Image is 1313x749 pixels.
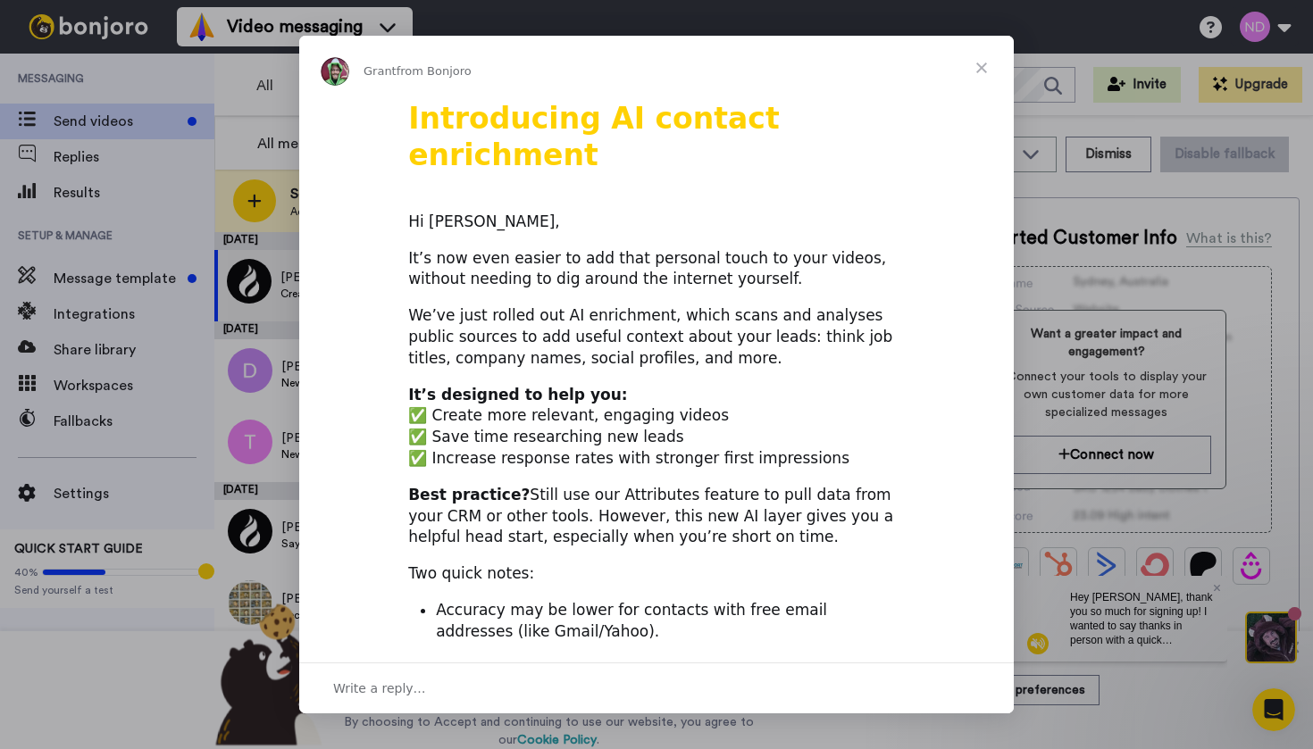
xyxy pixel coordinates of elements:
div: It’s now even easier to add that personal touch to your videos, without needing to dig around the... [408,248,905,291]
span: Write a reply… [333,677,426,700]
span: Hey [PERSON_NAME], thank you so much for signing up! I wanted to say thanks in person with a quic... [100,15,242,199]
span: Close [949,36,1014,100]
div: Hi [PERSON_NAME], [408,212,905,233]
b: Introducing AI contact enrichment [408,101,780,172]
div: Still use our Attributes feature to pull data from your CRM or other tools. However, this new AI ... [408,485,905,548]
div: ✅ Create more relevant, engaging videos ✅ Save time researching new leads ✅ Increase response rat... [408,385,905,470]
img: Profile image for Grant [321,57,349,86]
div: We’ve just rolled out AI enrichment, which scans and analyses public sources to add useful contex... [408,305,905,369]
img: c638375f-eacb-431c-9714-bd8d08f708a7-1584310529.jpg [2,4,50,52]
span: from Bonjoro [397,64,472,78]
span: Grant [364,64,397,78]
b: Best practice? [408,486,530,503]
b: It’s designed to help you: [408,386,627,404]
div: Open conversation and reply [299,662,1014,713]
li: Accuracy may be lower for contacts with free email addresses (like Gmail/Yahoo). [436,600,905,643]
img: mute-white.svg [57,57,79,79]
div: Two quick notes: [408,563,905,585]
li: If AI enrichment’s not your style, you can switch it off anytime in your . [436,647,905,690]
